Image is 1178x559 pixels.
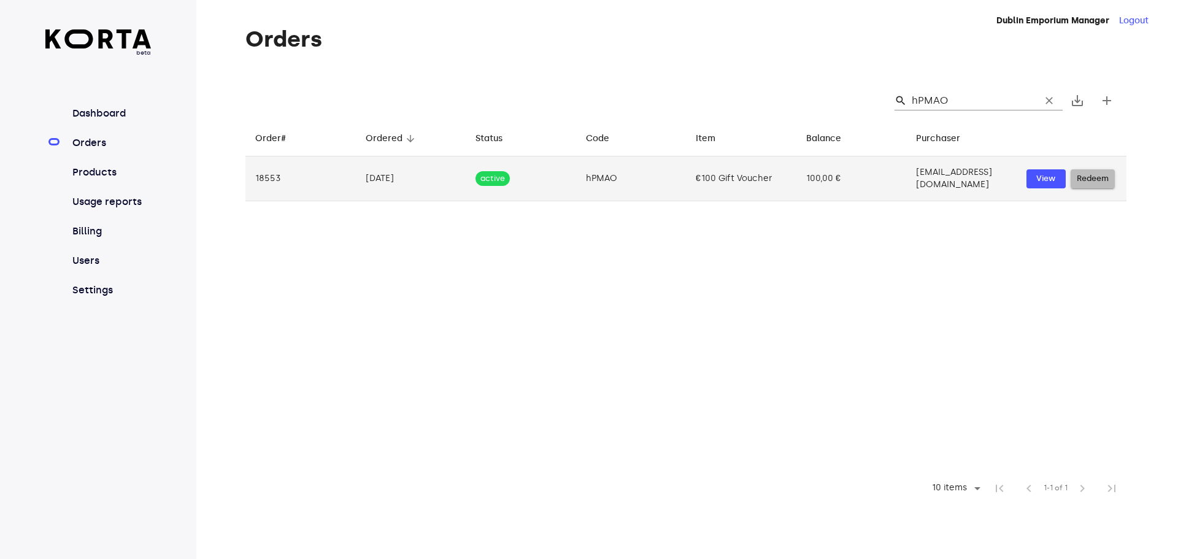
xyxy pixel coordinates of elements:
span: Search [895,94,907,107]
button: Export [1063,86,1092,115]
span: Purchaser [916,131,976,146]
div: Item [696,131,715,146]
a: Products [70,165,152,180]
button: View [1026,169,1066,188]
div: Code [586,131,609,146]
div: 10 items [924,479,985,498]
div: Purchaser [916,131,960,146]
td: 18553 [245,156,356,201]
div: Order# [255,131,286,146]
span: save_alt [1070,93,1085,108]
div: Status [475,131,502,146]
span: Status [475,131,518,146]
a: Billing [70,224,152,239]
span: View [1033,172,1060,186]
h1: Orders [245,27,1126,52]
span: arrow_downward [405,133,416,144]
span: First Page [985,474,1014,503]
span: Next Page [1068,474,1097,503]
td: €100 Gift Voucher [686,156,796,201]
div: Ordered [366,131,402,146]
a: Usage reports [70,195,152,209]
div: 10 items [929,483,970,493]
td: 100,00 € [796,156,907,201]
span: Code [586,131,625,146]
span: Item [696,131,731,146]
div: Balance [806,131,841,146]
span: clear [1043,94,1055,107]
span: beta [45,48,152,57]
span: Previous Page [1014,474,1044,503]
td: hPMAO [576,156,687,201]
input: Search [912,91,1031,110]
span: active [475,173,510,185]
a: Users [70,253,152,268]
strong: Dublin Emporium Manager [996,15,1109,26]
span: Last Page [1097,474,1126,503]
span: 1-1 of 1 [1044,482,1068,495]
button: Create new gift card [1092,86,1122,115]
span: Balance [806,131,857,146]
span: Redeem [1077,172,1109,186]
a: Orders [70,136,152,150]
button: Logout [1119,15,1149,27]
a: Dashboard [70,106,152,121]
button: Redeem [1071,169,1115,188]
button: Clear Search [1036,87,1063,114]
span: Order# [255,131,302,146]
a: beta [45,29,152,57]
span: add [1099,93,1114,108]
td: [DATE] [356,156,466,201]
td: [EMAIL_ADDRESS][DOMAIN_NAME] [906,156,1017,201]
img: Korta [45,29,152,48]
span: Ordered [366,131,418,146]
a: Settings [70,283,152,298]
